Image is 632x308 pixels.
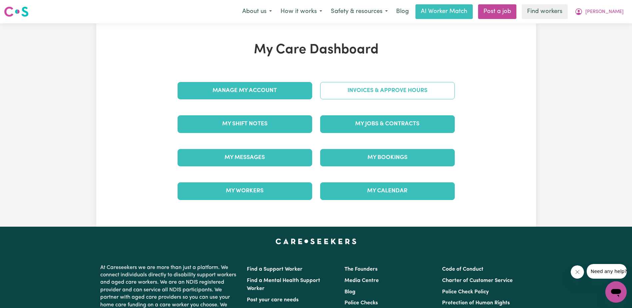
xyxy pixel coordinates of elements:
[326,5,392,19] button: Safety & resources
[4,6,29,18] img: Careseekers logo
[587,264,627,279] iframe: Message from company
[178,182,312,200] a: My Workers
[522,4,568,19] a: Find workers
[571,265,584,279] iframe: Close message
[320,82,455,99] a: Invoices & Approve Hours
[320,115,455,133] a: My Jobs & Contracts
[276,239,356,244] a: Careseekers home page
[174,42,459,58] h1: My Care Dashboard
[276,5,326,19] button: How it works
[442,267,483,272] a: Code of Conduct
[178,82,312,99] a: Manage My Account
[344,289,355,295] a: Blog
[344,300,378,306] a: Police Checks
[247,297,299,303] a: Post your care needs
[442,289,489,295] a: Police Check Policy
[570,5,628,19] button: My Account
[605,281,627,303] iframe: Button to launch messaging window
[4,4,29,19] a: Careseekers logo
[247,278,320,291] a: Find a Mental Health Support Worker
[344,278,379,283] a: Media Centre
[320,149,455,166] a: My Bookings
[178,149,312,166] a: My Messages
[178,115,312,133] a: My Shift Notes
[442,278,513,283] a: Charter of Customer Service
[247,267,303,272] a: Find a Support Worker
[415,4,473,19] a: AI Worker Match
[442,300,510,306] a: Protection of Human Rights
[238,5,276,19] button: About us
[320,182,455,200] a: My Calendar
[4,5,40,10] span: Need any help?
[344,267,377,272] a: The Founders
[478,4,516,19] a: Post a job
[392,4,413,19] a: Blog
[585,8,624,16] span: [PERSON_NAME]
